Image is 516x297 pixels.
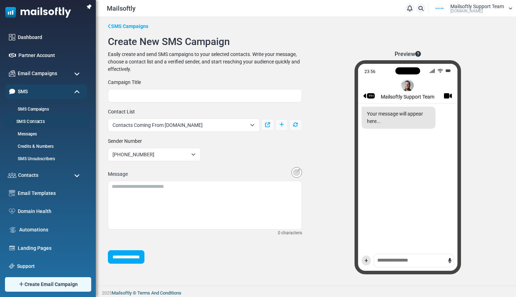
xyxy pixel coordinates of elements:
[18,208,83,215] a: Domain Health
[108,23,148,30] a: SMS Campaigns
[450,4,504,9] span: Mailsoftly Support Team
[5,131,85,137] a: Messages
[112,150,188,159] span: +18665787632
[278,230,302,236] small: 0 characters
[18,172,38,179] span: Contacts
[9,245,15,251] img: landing_pages.svg
[108,51,302,73] div: Easily create and send SMS campaigns to your selected contacts. Write your message, choose a cont...
[107,4,136,13] span: Mailsoftly
[9,208,15,214] img: domain-health-icon.svg
[362,107,435,129] div: Your message will appear here...
[18,245,83,252] a: Landing Pages
[395,51,421,57] h6: Preview
[108,79,141,86] label: Campaign Title
[104,36,509,48] h3: Create New SMS Campaign
[112,121,247,129] span: Contacts Coming From Gmail.Com
[112,290,136,296] a: Mailsoftly ©
[5,156,85,162] a: SMS Unsubscribers
[364,68,427,73] div: 23:56
[5,106,85,112] a: SMS Campaigns
[8,173,16,178] img: contacts-icon.svg
[9,34,15,40] img: dashboard-icon.svg
[24,281,78,288] span: Create Email Campaign
[291,167,302,178] img: Insert Variable
[108,118,260,132] span: Contacts Coming From Gmail.Com
[18,34,83,41] a: Dashboard
[18,190,83,197] a: Email Templates
[17,263,83,270] a: Support
[431,3,512,14] a: User Logo Mailsoftly Support Team [DOMAIN_NAME]
[137,290,181,296] span: translation missing: en.layouts.footer.terms_and_conditions
[415,51,421,57] i: This is a visual preview of how your message may appear on a phone. The appearance may vary depen...
[5,143,85,150] a: Credits & Numbers
[3,118,87,125] a: SMS Contacts
[18,70,57,77] span: Email Campaigns
[18,52,83,59] a: Partner Account
[137,290,181,296] a: Terms And Conditions
[431,3,449,14] img: User Logo
[108,138,142,145] label: Sender Number
[9,70,15,77] img: campaigns-icon.png
[108,108,135,116] label: Contact List
[9,226,17,234] img: workflow.svg
[9,190,15,196] img: email-templates-icon.svg
[9,88,15,95] img: sms-icon-active.png
[9,263,15,269] img: support-icon.svg
[108,170,128,178] div: Message
[450,9,483,13] span: [DOMAIN_NAME]
[19,226,83,234] a: Automations
[108,148,201,161] span: +18665787632
[18,88,28,95] span: SMS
